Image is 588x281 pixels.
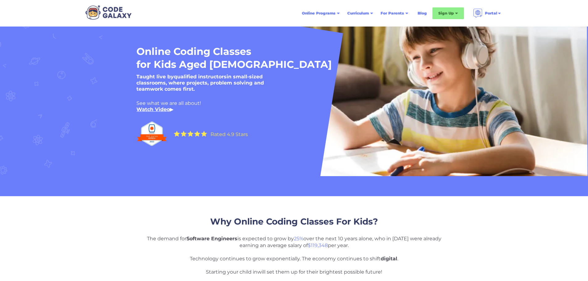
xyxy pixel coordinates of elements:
img: Top Rated edtech company [136,119,167,149]
div: Sign Up [432,7,464,19]
img: Yellow Star - the Code Galaxy [194,131,200,137]
div: For Parents [381,10,404,16]
img: Yellow Star - the Code Galaxy [181,131,187,137]
div: Portal [469,6,505,20]
span: Why Online Coding Classes For Kids? [210,216,378,227]
p: The demand for is expected to grow by over the next 10 years alone, who in [DATE] were already ea... [143,235,445,275]
a: Watch Video [136,106,170,112]
div: For Parents [377,8,412,19]
strong: qualified instructors [174,74,227,80]
strong: Software Engineers [186,236,237,242]
div: Online Programs [298,8,344,19]
h1: Online Coding Classes for Kids Aged [DEMOGRAPHIC_DATA] [136,45,403,71]
div: Rated 4.9 Stars [211,132,248,137]
div: See what we are all about! ‍ ▶ [136,100,433,113]
img: Yellow Star - the Code Galaxy [187,131,194,137]
div: Curriculum [344,8,377,19]
img: Yellow Star - the Code Galaxy [174,131,180,137]
img: Yellow Star - the Code Galaxy [201,131,207,137]
div: Portal [485,10,497,16]
span: $119,348 [308,242,328,248]
div: Curriculum [347,10,369,16]
div: Sign Up [438,10,454,16]
strong: digital [381,256,397,262]
div: Online Programs [302,10,336,16]
h5: Taught live by in small-sized classrooms, where projects, problem solving and teamwork comes first. [136,74,291,92]
a: Blog [414,8,431,19]
span: 25% [294,236,303,242]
